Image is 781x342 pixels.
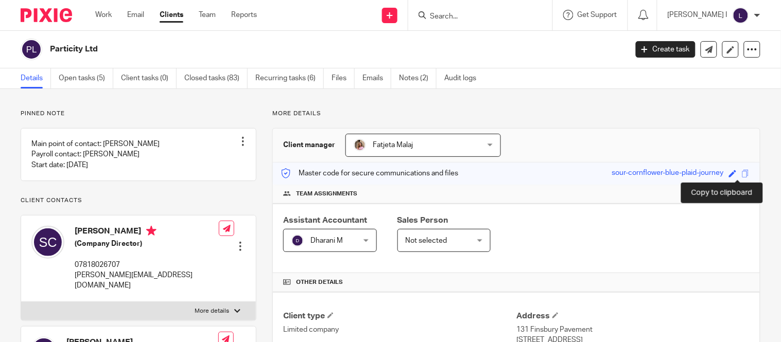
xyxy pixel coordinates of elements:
[296,190,357,198] span: Team assignments
[332,68,355,88] a: Files
[121,68,177,88] a: Client tasks (0)
[516,311,750,321] h4: Address
[444,68,484,88] a: Audit logs
[75,239,219,249] h5: (Company Director)
[272,110,760,118] p: More details
[733,7,749,24] img: svg%3E
[31,226,64,259] img: svg%3E
[516,325,750,335] p: 131 Finsbury Pavement
[354,139,366,151] img: MicrosoftTeams-image%20(5).png
[578,11,617,19] span: Get Support
[255,68,324,88] a: Recurring tasks (6)
[231,10,257,20] a: Reports
[59,68,113,88] a: Open tasks (5)
[127,10,144,20] a: Email
[283,140,335,150] h3: Client manager
[668,10,727,20] p: [PERSON_NAME] I
[406,237,447,244] span: Not selected
[21,8,72,22] img: Pixie
[95,10,112,20] a: Work
[373,141,413,149] span: Fatjeta Malaj
[283,325,516,335] p: Limited company
[146,226,157,236] i: Primary
[281,168,458,178] p: Master code for secure communications and files
[75,270,219,291] p: [PERSON_NAME][EMAIL_ADDRESS][DOMAIN_NAME]
[636,41,696,58] a: Create task
[21,110,256,118] p: Pinned note
[283,216,367,224] span: Assistant Accountant
[612,168,724,179] div: sour-cornflower-blue-plaid-journey
[184,68,248,88] a: Closed tasks (83)
[21,68,51,88] a: Details
[160,10,183,20] a: Clients
[75,260,219,270] p: 07818026707
[429,12,522,22] input: Search
[283,311,516,321] h4: Client type
[21,39,42,60] img: svg%3E
[291,235,304,247] img: svg%3E
[397,216,448,224] span: Sales Person
[21,196,256,205] p: Client contacts
[296,278,343,286] span: Other details
[399,68,437,88] a: Notes (2)
[75,226,219,239] h4: [PERSON_NAME]
[199,10,216,20] a: Team
[310,237,343,244] span: Dharani M
[50,44,506,55] h2: Particity Ltd
[195,307,229,315] p: More details
[362,68,391,88] a: Emails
